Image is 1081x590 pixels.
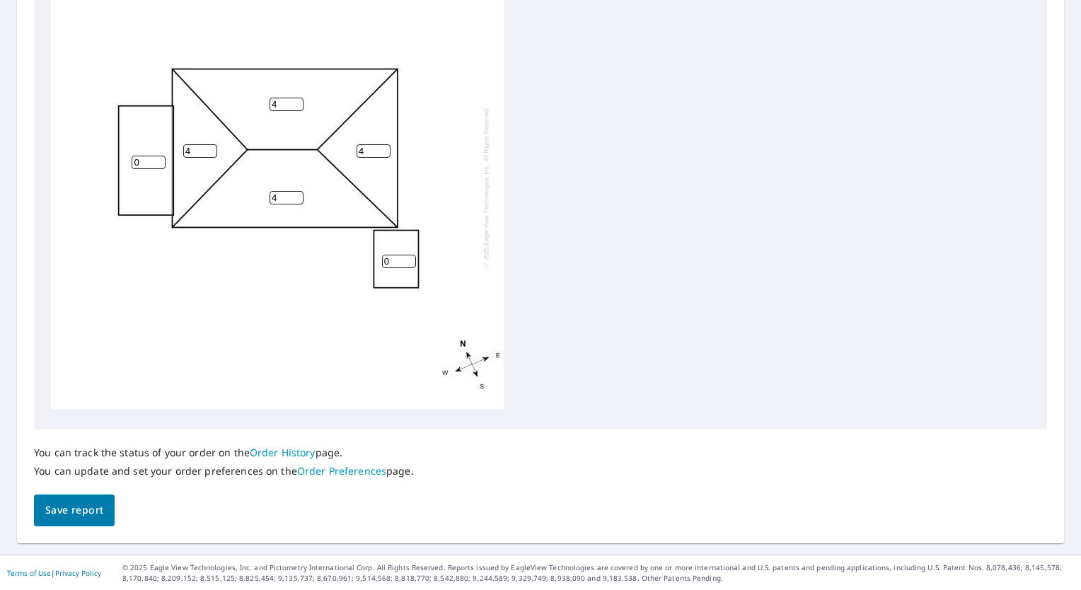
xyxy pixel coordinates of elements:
p: You can track the status of your order on the page. [34,446,414,459]
a: Terms of Use [7,568,51,578]
p: © 2025 Eagle View Technologies, Inc. and Pictometry International Corp. All Rights Reserved. Repo... [122,562,1074,584]
a: Order Preferences [297,464,386,478]
button: Save report [34,494,115,526]
a: Privacy Policy [55,568,101,578]
p: | [7,569,101,577]
p: You can update and set your order preferences on the page. [34,465,414,478]
span: Save report [45,502,103,519]
a: Order History [250,446,316,459]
